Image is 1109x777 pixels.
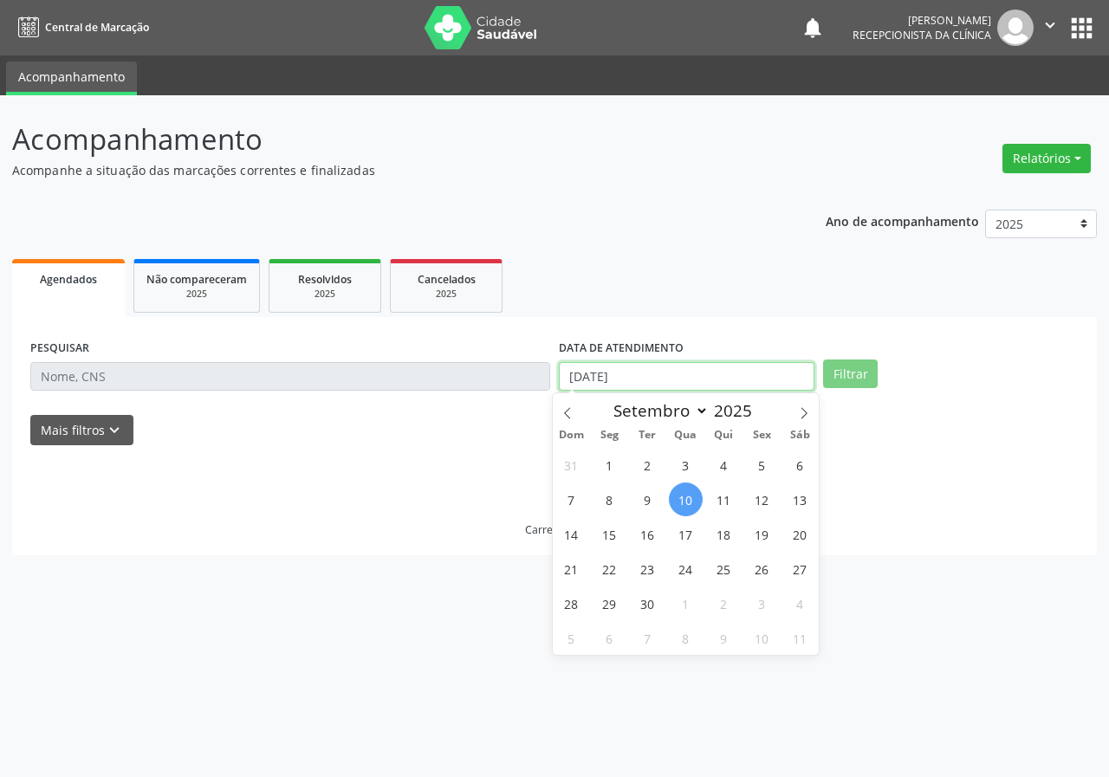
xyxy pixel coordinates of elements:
div: Carregando [525,522,585,537]
input: Nome, CNS [30,362,550,392]
span: Outubro 1, 2025 [669,586,703,620]
span: Outubro 8, 2025 [669,621,703,655]
span: Dom [553,430,591,441]
span: Setembro 17, 2025 [669,517,703,551]
span: Setembro 19, 2025 [745,517,779,551]
span: Qui [704,430,743,441]
span: Outubro 7, 2025 [631,621,665,655]
span: Setembro 14, 2025 [554,517,588,551]
span: Sáb [781,430,819,441]
span: Outubro 11, 2025 [783,621,817,655]
span: Setembro 11, 2025 [707,482,741,516]
span: Setembro 1, 2025 [593,448,626,482]
span: Setembro 28, 2025 [554,586,588,620]
span: Setembro 20, 2025 [783,517,817,551]
span: Outubro 6, 2025 [593,621,626,655]
span: Setembro 13, 2025 [783,482,817,516]
span: Setembro 27, 2025 [783,552,817,586]
span: Setembro 3, 2025 [669,448,703,482]
span: Outubro 4, 2025 [783,586,817,620]
span: Agendados [40,272,97,287]
select: Month [606,398,710,423]
span: Recepcionista da clínica [853,28,991,42]
button: Filtrar [823,359,878,389]
span: Sex [743,430,781,441]
p: Acompanhamento [12,118,771,161]
span: Qua [666,430,704,441]
span: Setembro 6, 2025 [783,448,817,482]
button: Mais filtroskeyboard_arrow_down [30,415,133,445]
span: Setembro 23, 2025 [631,552,665,586]
span: Setembro 29, 2025 [593,586,626,620]
button: Relatórios [1002,144,1091,173]
span: Setembro 22, 2025 [593,552,626,586]
i:  [1041,16,1060,35]
span: Cancelados [418,272,476,287]
label: DATA DE ATENDIMENTO [559,335,684,362]
span: Setembro 12, 2025 [745,482,779,516]
span: Setembro 7, 2025 [554,482,588,516]
span: Setembro 2, 2025 [631,448,665,482]
span: Setembro 30, 2025 [631,586,665,620]
span: Setembro 24, 2025 [669,552,703,586]
span: Ter [628,430,666,441]
button: notifications [801,16,825,40]
a: Central de Marcação [12,13,149,42]
button: apps [1067,13,1097,43]
label: PESQUISAR [30,335,89,362]
span: Outubro 3, 2025 [745,586,779,620]
button:  [1034,10,1067,46]
span: Outubro 9, 2025 [707,621,741,655]
a: Acompanhamento [6,62,137,95]
img: img [997,10,1034,46]
input: Selecione um intervalo [559,362,814,392]
input: Year [709,399,766,422]
p: Ano de acompanhamento [826,210,979,231]
span: Seg [590,430,628,441]
span: Setembro 10, 2025 [669,482,703,516]
span: Resolvidos [298,272,352,287]
span: Setembro 9, 2025 [631,482,665,516]
span: Setembro 4, 2025 [707,448,741,482]
span: Outubro 5, 2025 [554,621,588,655]
span: Setembro 21, 2025 [554,552,588,586]
span: Não compareceram [146,272,247,287]
span: Setembro 15, 2025 [593,517,626,551]
p: Acompanhe a situação das marcações correntes e finalizadas [12,161,771,179]
div: 2025 [146,288,247,301]
span: Agosto 31, 2025 [554,448,588,482]
span: Setembro 26, 2025 [745,552,779,586]
div: 2025 [282,288,368,301]
div: [PERSON_NAME] [853,13,991,28]
span: Setembro 5, 2025 [745,448,779,482]
i: keyboard_arrow_down [105,421,124,440]
span: Outubro 10, 2025 [745,621,779,655]
span: Setembro 18, 2025 [707,517,741,551]
span: Setembro 16, 2025 [631,517,665,551]
span: Central de Marcação [45,20,149,35]
div: 2025 [403,288,490,301]
span: Setembro 25, 2025 [707,552,741,586]
span: Outubro 2, 2025 [707,586,741,620]
span: Setembro 8, 2025 [593,482,626,516]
